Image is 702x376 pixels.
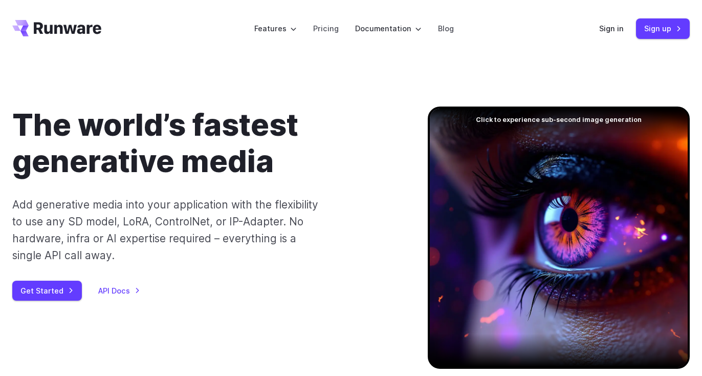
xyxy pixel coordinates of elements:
[254,23,297,34] label: Features
[599,23,624,34] a: Sign in
[313,23,339,34] a: Pricing
[438,23,454,34] a: Blog
[12,196,318,264] p: Add generative media into your application with the flexibility to use any SD model, LoRA, Contro...
[636,18,690,38] a: Sign up
[12,107,395,180] h1: The world’s fastest generative media
[98,285,140,297] a: API Docs
[12,20,101,36] a: Go to /
[355,23,422,34] label: Documentation
[12,281,82,301] a: Get Started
